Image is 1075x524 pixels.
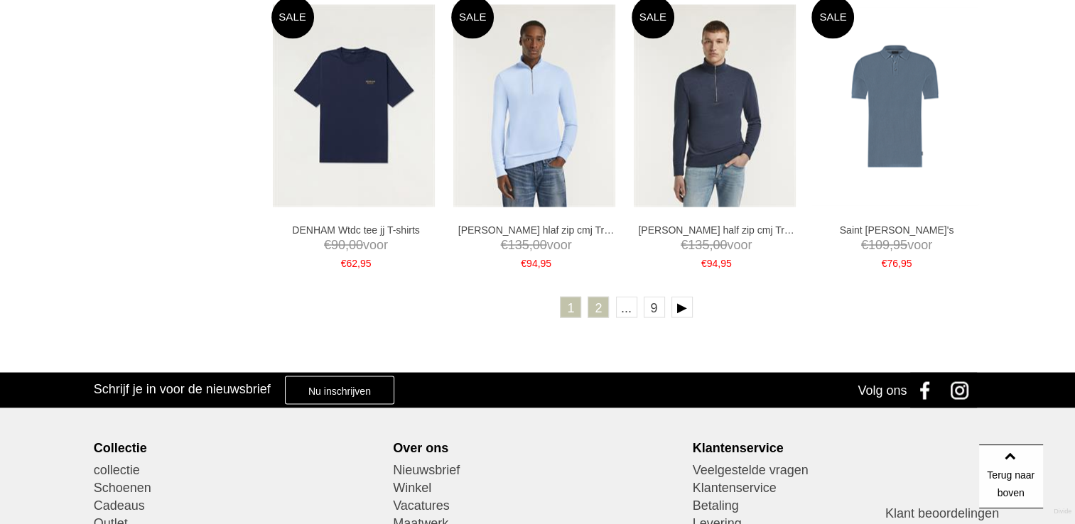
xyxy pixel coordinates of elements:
span: , [890,237,893,251]
img: DENHAM Roger half zip cmj Truien [634,4,796,207]
span: , [898,257,901,268]
a: collectie [94,461,383,479]
a: 2 [588,296,609,317]
span: 95 [901,257,912,268]
a: Saint [PERSON_NAME]'s [819,223,975,236]
img: Saint Steve Stanley Polo's [811,6,978,205]
span: 135 [508,237,529,251]
div: Klantenservice [693,440,982,455]
h3: Klant beoordelingen [885,505,1032,520]
span: 135 [688,237,709,251]
span: ... [616,296,637,317]
a: Betaling [693,496,982,514]
span: 00 [533,237,547,251]
span: € [324,237,331,251]
a: Veelgestelde vragen [693,461,982,479]
span: € [701,257,707,268]
span: 62 [346,257,357,268]
span: € [681,237,688,251]
h3: Schrijf je in voor de nieuwsbrief [94,381,271,396]
span: € [501,237,508,251]
span: € [341,257,347,268]
span: € [882,257,887,268]
a: DENHAM Wtdc tee jj T-shirts [278,223,434,236]
a: Klantenservice [693,479,982,496]
a: Divide [1054,503,1071,520]
span: 95 [893,237,907,251]
a: Nu inschrijven [285,376,394,404]
span: 00 [349,237,363,251]
a: 9 [644,296,665,317]
a: [PERSON_NAME] hlaf zip cmj Truien [458,223,615,236]
a: Nieuwsbrief [393,461,682,479]
a: 1 [560,296,581,317]
span: , [529,237,533,251]
span: voor [819,236,975,253]
span: , [357,257,360,268]
span: voor [638,236,794,253]
img: DENHAM Roger hlaf zip cmj Truien [453,4,615,207]
div: Over ons [393,440,682,455]
span: voor [278,236,434,253]
div: Collectie [94,440,383,455]
span: 00 [713,237,727,251]
a: Facebook [910,372,946,408]
a: Cadeaus [94,496,383,514]
span: 95 [540,257,551,268]
a: Winkel [393,479,682,496]
span: , [538,257,541,268]
span: 109 [868,237,890,251]
a: Schoenen [94,479,383,496]
span: 90 [331,237,345,251]
span: , [718,257,720,268]
span: 94 [707,257,718,268]
span: 95 [360,257,372,268]
a: Terug naar boven [979,444,1043,508]
span: 76 [887,257,898,268]
span: € [521,257,526,268]
span: voor [458,236,615,253]
a: Instagram [946,372,981,408]
span: , [345,237,349,251]
div: Volg ons [858,372,907,408]
span: € [861,237,868,251]
span: 95 [720,257,732,268]
a: [PERSON_NAME] half zip cmj Truien [638,223,794,236]
img: DENHAM Wtdc tee jj T-shirts [273,4,435,207]
a: Vacatures [393,496,682,514]
span: 94 [526,257,538,268]
span: , [709,237,713,251]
